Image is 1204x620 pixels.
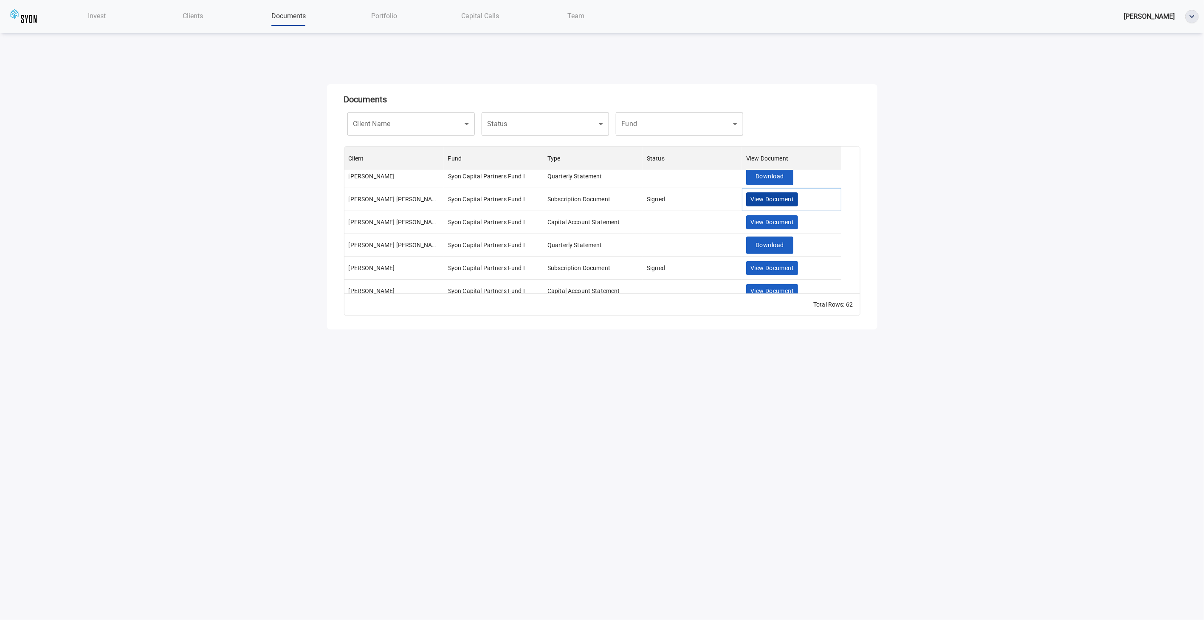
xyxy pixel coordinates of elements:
[647,147,665,170] div: Status
[1124,12,1175,20] span: [PERSON_NAME]
[1186,10,1198,23] img: ellipse
[750,194,794,205] span: View Document
[643,147,742,170] div: Status
[344,94,860,104] h5: Documents
[349,195,440,203] div: Jonathan Sheena
[349,264,395,272] div: Laurence Yu
[448,172,525,180] div: Syon Capital Partners Fund I
[145,7,241,25] a: Clients
[49,7,145,25] a: Invest
[349,218,440,226] div: Jonathan Sheena
[547,241,602,249] div: Quarterly Statement
[349,287,395,295] div: Laurence Yu
[543,147,643,170] div: Type
[647,195,665,203] div: Signed
[746,147,788,170] div: View Document
[742,147,841,170] div: View Document
[547,218,620,226] div: Capital Account Statement
[347,112,452,136] div: ​
[444,147,543,170] div: Fund
[336,7,432,25] a: Portfolio
[344,147,444,170] div: Client
[349,241,440,249] div: Jonathan Sheena
[813,300,853,309] div: Total Rows: 62
[547,287,620,295] div: Capital Account Statement
[432,7,528,25] a: Capital Calls
[750,286,794,296] span: View Document
[528,7,624,25] a: Team
[756,171,784,182] span: Download
[547,172,602,180] div: Quarterly Statement
[647,264,665,272] div: Signed
[448,264,525,272] div: Syon Capital Partners Fund I
[750,263,794,273] span: View Document
[616,112,720,136] div: ​
[448,241,525,249] div: Syon Capital Partners Fund I
[448,195,525,203] div: Syon Capital Partners Fund I
[750,217,794,228] span: View Document
[746,215,798,229] button: View Document
[10,9,37,24] img: syoncap.png
[547,264,610,272] div: Subscription Document
[371,12,397,20] span: Portfolio
[461,12,499,20] span: Capital Calls
[746,237,793,254] button: Download
[349,147,364,170] div: Client
[746,192,798,206] button: View Document
[448,287,525,295] div: Syon Capital Partners Fund I
[547,195,610,203] div: Subscription Document
[1185,10,1199,23] button: ellipse
[448,147,462,170] div: Fund
[746,284,798,298] button: View Document
[448,218,525,226] div: Syon Capital Partners Fund I
[746,261,798,275] button: View Document
[482,112,586,136] div: ​
[756,240,784,251] span: Download
[547,147,561,170] div: Type
[567,12,584,20] span: Team
[240,7,336,25] a: Documents
[183,12,203,20] span: Clients
[271,12,306,20] span: Documents
[349,172,395,180] div: Priti Advani
[88,12,106,20] span: Invest
[746,168,793,185] button: Download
